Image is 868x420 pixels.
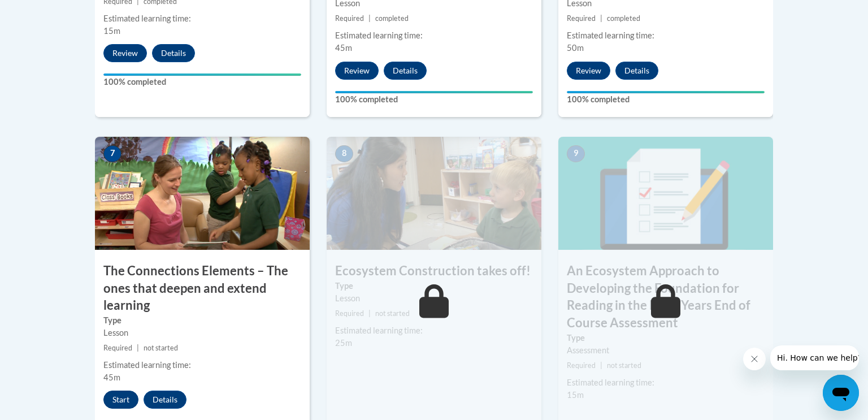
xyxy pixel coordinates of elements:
[567,390,584,400] span: 15m
[600,14,602,23] span: |
[567,62,610,80] button: Review
[103,344,132,352] span: Required
[103,314,301,327] label: Type
[103,359,301,371] div: Estimated learning time:
[137,344,139,352] span: |
[103,12,301,25] div: Estimated learning time:
[607,361,641,370] span: not started
[335,43,352,53] span: 45m
[567,376,765,389] div: Estimated learning time:
[770,345,859,370] iframe: Message from company
[567,91,765,93] div: Your progress
[743,348,766,370] iframe: Close message
[567,93,765,106] label: 100% completed
[335,29,533,42] div: Estimated learning time:
[95,262,310,314] h3: The Connections Elements – The ones that deepen and extend learning
[567,43,584,53] span: 50m
[335,93,533,106] label: 100% completed
[558,137,773,250] img: Course Image
[567,29,765,42] div: Estimated learning time:
[384,62,427,80] button: Details
[103,373,120,382] span: 45m
[95,137,310,250] img: Course Image
[607,14,640,23] span: completed
[327,137,541,250] img: Course Image
[335,145,353,162] span: 8
[335,338,352,348] span: 25m
[103,145,121,162] span: 7
[103,44,147,62] button: Review
[103,26,120,36] span: 15m
[152,44,195,62] button: Details
[327,262,541,280] h3: Ecosystem Construction takes off!
[103,327,301,339] div: Lesson
[567,361,596,370] span: Required
[558,262,773,332] h3: An Ecosystem Approach to Developing the Foundation for Reading in the Early Years End of Course A...
[567,344,765,357] div: Assessment
[335,91,533,93] div: Your progress
[103,391,138,409] button: Start
[144,344,178,352] span: not started
[335,62,379,80] button: Review
[335,14,364,23] span: Required
[335,324,533,337] div: Estimated learning time:
[567,332,765,344] label: Type
[368,309,371,318] span: |
[615,62,658,80] button: Details
[823,375,859,411] iframe: Button to launch messaging window
[375,309,410,318] span: not started
[7,8,92,17] span: Hi. How can we help?
[567,14,596,23] span: Required
[567,145,585,162] span: 9
[103,76,301,88] label: 100% completed
[335,292,533,305] div: Lesson
[335,280,533,292] label: Type
[368,14,371,23] span: |
[375,14,409,23] span: completed
[600,361,602,370] span: |
[335,309,364,318] span: Required
[103,73,301,76] div: Your progress
[144,391,186,409] button: Details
